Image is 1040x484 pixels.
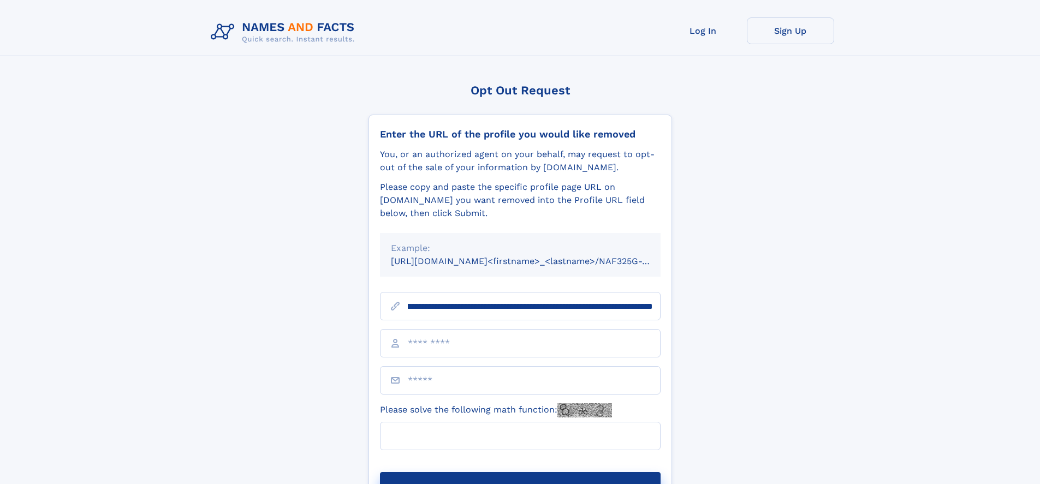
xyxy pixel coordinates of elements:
[391,242,650,255] div: Example:
[206,17,364,47] img: Logo Names and Facts
[659,17,747,44] a: Log In
[391,256,681,266] small: [URL][DOMAIN_NAME]<firstname>_<lastname>/NAF325G-xxxxxxxx
[369,83,672,97] div: Opt Out Request
[380,181,661,220] div: Please copy and paste the specific profile page URL on [DOMAIN_NAME] you want removed into the Pr...
[747,17,834,44] a: Sign Up
[380,403,612,417] label: Please solve the following math function:
[380,128,661,140] div: Enter the URL of the profile you would like removed
[380,148,661,174] div: You, or an authorized agent on your behalf, may request to opt-out of the sale of your informatio...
